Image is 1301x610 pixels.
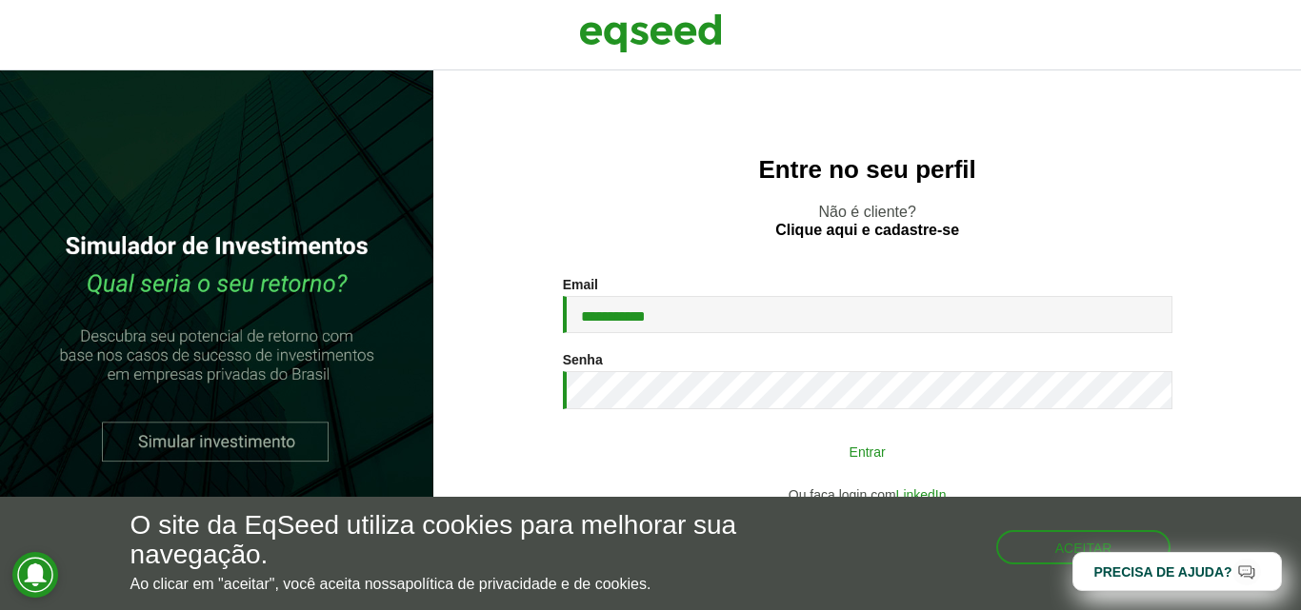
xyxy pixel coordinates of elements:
[130,511,755,570] h5: O site da EqSeed utiliza cookies para melhorar sua navegação.
[563,353,603,366] label: Senha
[471,156,1263,184] h2: Entre no seu perfil
[130,575,755,593] p: Ao clicar em "aceitar", você aceita nossa .
[896,488,947,502] a: LinkedIn
[775,223,959,238] a: Clique aqui e cadastre-se
[620,433,1115,469] button: Entrar
[563,278,598,291] label: Email
[471,203,1263,239] p: Não é cliente?
[563,488,1172,502] div: Ou faça login com
[996,530,1171,564] button: Aceitar
[579,10,722,57] img: EqSeed Logo
[405,577,647,592] a: política de privacidade e de cookies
